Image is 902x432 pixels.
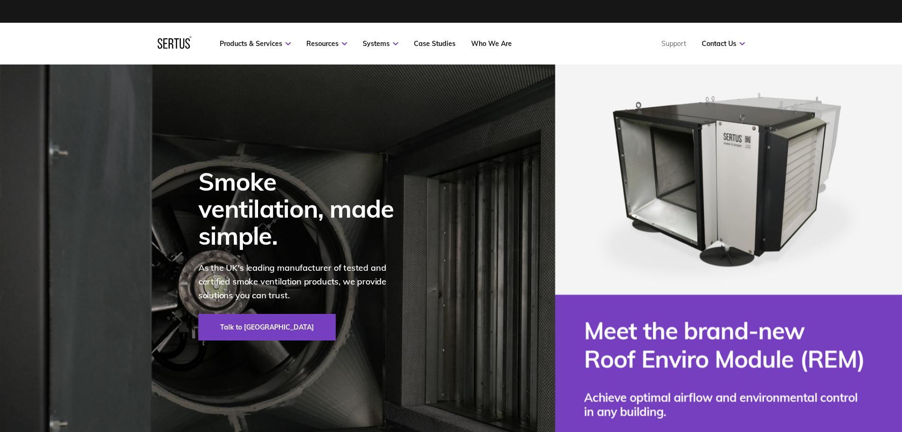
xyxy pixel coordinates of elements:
[220,39,291,48] a: Products & Services
[702,39,745,48] a: Contact Us
[306,39,347,48] a: Resources
[198,314,336,340] a: Talk to [GEOGRAPHIC_DATA]
[198,168,407,249] div: Smoke ventilation, made simple.
[363,39,398,48] a: Systems
[198,261,407,302] p: As the UK's leading manufacturer of tested and certified smoke ventilation products, we provide s...
[661,39,686,48] a: Support
[414,39,455,48] a: Case Studies
[471,39,512,48] a: Who We Are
